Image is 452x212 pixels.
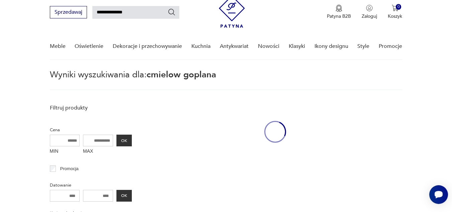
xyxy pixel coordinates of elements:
button: Zaloguj [362,5,377,19]
button: Szukaj [168,8,176,16]
p: Cena [50,126,132,134]
a: Nowości [258,33,279,59]
img: Ikona koszyka [392,5,398,11]
p: Zaloguj [362,13,377,19]
p: Koszyk [388,13,402,19]
p: Promocja [60,165,79,172]
p: Filtruj produkty [50,104,132,112]
a: Sprzedawaj [50,10,87,15]
label: MAX [83,146,113,157]
a: Ikona medaluPatyna B2B [327,5,351,19]
label: MIN [50,146,80,157]
div: 0 [396,4,401,10]
div: oval-loading [264,101,286,163]
img: Ikona medalu [336,5,342,12]
a: Dekoracje i przechowywanie [113,33,182,59]
p: Patyna B2B [327,13,351,19]
a: Ikony designu [314,33,348,59]
button: Sprzedawaj [50,6,87,18]
img: Ikonka użytkownika [366,5,373,11]
a: Antykwariat [220,33,249,59]
a: Oświetlenie [75,33,103,59]
p: Wyniki wyszukiwania dla: [50,71,402,90]
p: Datowanie [50,182,132,189]
button: Patyna B2B [327,5,351,19]
a: Klasyki [289,33,305,59]
a: Style [357,33,369,59]
button: OK [116,135,132,146]
a: Promocje [379,33,402,59]
button: OK [116,190,132,202]
iframe: Smartsupp widget button [429,185,448,204]
span: cmielow goplana [147,69,216,81]
a: Meble [50,33,66,59]
a: Kuchnia [191,33,210,59]
button: 0Koszyk [388,5,402,19]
